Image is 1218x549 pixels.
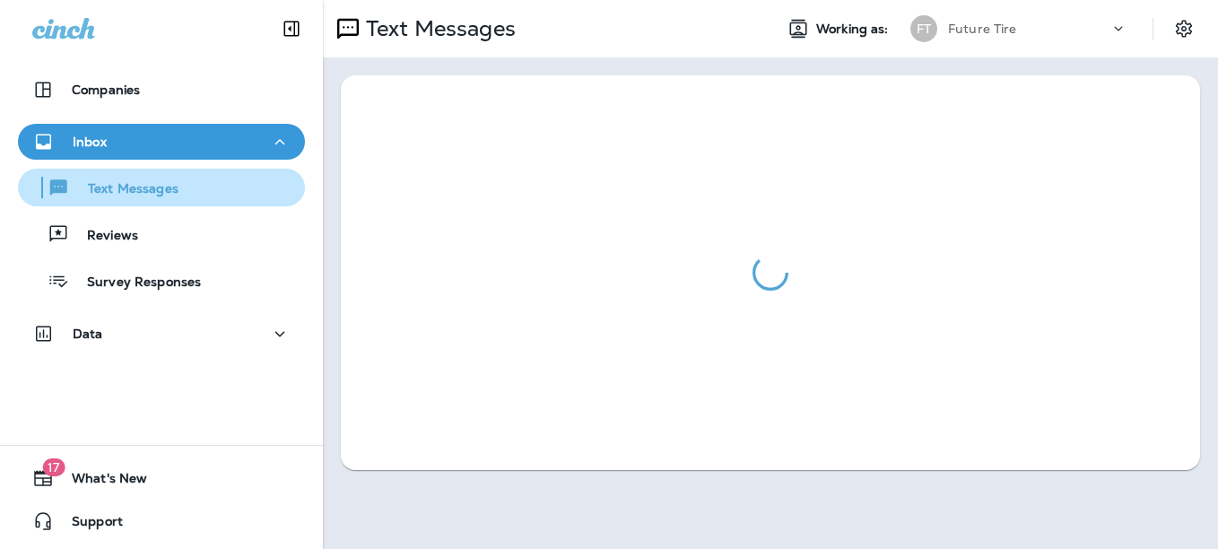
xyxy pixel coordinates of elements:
button: 17What's New [18,460,305,496]
button: Survey Responses [18,262,305,300]
p: Data [73,327,103,341]
p: Survey Responses [69,274,201,292]
button: Support [18,503,305,539]
p: Text Messages [359,15,516,42]
button: Collapse Sidebar [266,11,317,47]
button: Inbox [18,124,305,160]
p: Inbox [73,135,107,149]
button: Reviews [18,215,305,253]
p: Reviews [69,228,138,245]
button: Text Messages [18,169,305,206]
button: Companies [18,72,305,108]
p: Companies [72,83,140,97]
p: Future Tire [948,22,1017,36]
button: Settings [1168,13,1200,45]
span: Working as: [816,22,892,37]
span: Support [54,514,123,536]
span: What's New [54,471,147,492]
div: FT [910,15,937,42]
span: 17 [42,458,65,476]
button: Data [18,316,305,352]
p: Text Messages [70,181,178,198]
